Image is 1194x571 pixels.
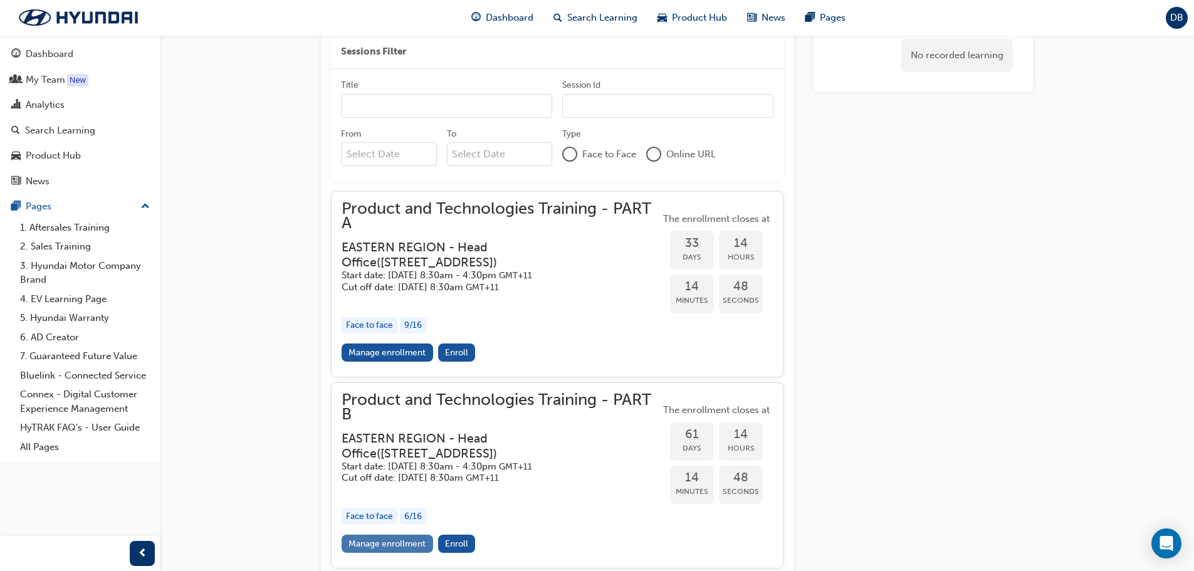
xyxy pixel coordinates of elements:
a: Search Learning [5,119,155,142]
a: pages-iconPages [795,5,856,31]
a: news-iconNews [737,5,795,31]
a: 4. EV Learning Page [15,290,155,309]
h5: Cut off date: [DATE] 8:30am [342,281,640,293]
span: guage-icon [471,10,481,26]
div: Session Id [562,79,600,92]
span: prev-icon [138,546,147,562]
span: Product and Technologies Training - PART A [342,202,660,230]
span: 61 [670,427,714,442]
span: Sessions Filter [341,45,406,59]
span: Product Hub [672,11,727,25]
a: Analytics [5,93,155,117]
span: 14 [670,471,714,485]
span: 14 [719,427,763,442]
span: DB [1170,11,1183,25]
a: News [5,170,155,193]
a: All Pages [15,437,155,457]
input: Session Id [562,94,773,118]
span: The enrollment closes at [660,403,773,417]
input: Title [341,94,552,118]
span: Australian Eastern Daylight Time GMT+11 [499,270,532,281]
a: Manage enrollment [342,343,433,362]
a: HyTRAK FAQ's - User Guide [15,418,155,437]
span: Dashboard [486,11,533,25]
h5: Cut off date: [DATE] 8:30am [342,472,640,484]
span: Minutes [670,485,714,499]
span: pages-icon [805,10,815,26]
div: Dashboard [26,47,73,61]
a: 7. Guaranteed Future Value [15,347,155,366]
span: car-icon [657,10,667,26]
span: pages-icon [11,201,21,212]
div: From [341,128,361,140]
span: car-icon [11,150,21,162]
a: Product Hub [5,144,155,167]
span: people-icon [11,75,21,86]
div: Search Learning [25,123,95,138]
div: To [447,128,456,140]
div: Analytics [26,98,65,112]
span: search-icon [11,125,20,137]
a: Connex - Digital Customer Experience Management [15,385,155,418]
span: 48 [719,471,763,485]
a: guage-iconDashboard [461,5,543,31]
h3: EASTERN REGION - Head Office ( [STREET_ADDRESS] ) [342,431,640,461]
button: Product and Technologies Training - PART AEASTERN REGION - Head Office([STREET_ADDRESS])Start dat... [342,202,773,367]
span: guage-icon [11,49,21,60]
span: 33 [670,236,714,251]
span: Search Learning [567,11,637,25]
a: 5. Hyundai Warranty [15,308,155,328]
span: news-icon [11,176,21,187]
span: The enrollment closes at [660,212,773,226]
button: Enroll [438,535,476,553]
span: Australian Eastern Daylight Time GMT+11 [466,282,499,293]
div: Type [562,128,581,140]
span: Hours [719,250,763,265]
span: Days [670,441,714,456]
a: Bluelink - Connected Service [15,366,155,385]
div: Product Hub [26,149,81,163]
h3: EASTERN REGION - Head Office ( [STREET_ADDRESS] ) [342,240,640,270]
span: Face to Face [582,147,636,162]
span: 48 [719,280,763,294]
span: Days [670,250,714,265]
h5: Start date: [DATE] 8:30am - 4:30pm [342,461,640,473]
input: From [341,142,437,166]
span: Product and Technologies Training - PART B [342,393,660,421]
span: Enroll [445,538,468,549]
div: Title [341,79,359,92]
div: Face to face [342,508,397,525]
button: DB [1166,7,1188,29]
div: No recorded learning [901,39,1013,72]
div: Tooltip anchor [67,74,88,86]
div: Face to face [342,317,397,334]
span: 14 [719,236,763,251]
span: up-icon [141,199,150,215]
a: 3. Hyundai Motor Company Brand [15,256,155,290]
span: Minutes [670,293,714,308]
div: Open Intercom Messenger [1151,528,1181,558]
span: Online URL [666,147,716,162]
button: DashboardMy TeamAnalyticsSearch LearningProduct HubNews [5,40,155,195]
span: 14 [670,280,714,294]
a: Manage enrollment [342,535,433,553]
a: car-iconProduct Hub [647,5,737,31]
span: Pages [820,11,846,25]
div: Pages [26,199,51,214]
span: chart-icon [11,100,21,111]
span: Seconds [719,485,763,499]
span: search-icon [553,10,562,26]
a: 2. Sales Training [15,237,155,256]
button: Enroll [438,343,476,362]
a: My Team [5,68,155,92]
span: Enroll [445,347,468,358]
span: Australian Eastern Daylight Time GMT+11 [466,473,499,483]
img: Trak [6,4,150,31]
span: Hours [719,441,763,456]
div: My Team [26,73,65,87]
input: To [447,142,553,166]
a: 6. AD Creator [15,328,155,347]
span: Seconds [719,293,763,308]
div: 9 / 16 [400,317,426,334]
